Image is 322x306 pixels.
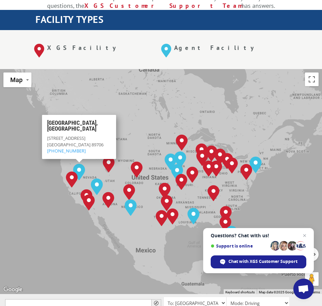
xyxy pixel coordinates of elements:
[184,164,201,186] div: St. Louis, MO
[2,285,24,294] a: Open this area in Google Maps (opens a new window)
[70,161,88,183] div: Reno, NV
[194,147,211,169] div: Chicago, IL
[47,142,103,148] span: [GEOGRAPHIC_DATA] 89706
[305,272,319,286] button: Drag Pegman onto the map to open Street View
[205,182,222,204] div: Tunnel Hill, GA
[223,155,241,176] div: Pittsburgh, PA
[185,205,202,227] div: New Orleans, LA
[211,146,229,168] div: Detroit, MI
[259,290,306,294] span: Map data ©2025 Google, INEGI
[153,207,170,229] div: San Antonio, TX
[219,150,236,172] div: Cleveland, OH
[63,169,81,190] div: Tracy, CA
[200,158,218,179] div: Indianapolis, IN
[217,203,235,225] div: Jacksonville, FL
[109,118,113,123] span: Close
[47,44,151,52] p: XGS Facility
[217,213,234,235] div: Lakeland, FL
[100,154,117,175] div: Salt Lake City, UT
[47,135,85,142] span: [STREET_ADDRESS]
[211,243,268,249] span: Support is online
[84,2,241,10] a: XGS Customer Support Team
[47,120,111,135] h3: [GEOGRAPHIC_DATA], [GEOGRAPHIC_DATA]
[173,132,191,154] div: Minneapolis, MN
[171,149,189,171] div: Des Moines, IA
[300,231,309,240] span: Close chat
[203,143,220,164] div: Grand Rapids, MI
[223,223,240,245] div: Miami, FL
[154,301,158,305] span: 
[78,186,95,208] div: Chino, CA
[238,161,255,183] div: Baltimore, MD
[247,154,264,176] div: Elizabeth, NJ
[173,171,190,193] div: Springfield, MO
[128,159,145,181] div: Denver, CO
[228,258,297,265] span: Chat with XGS Customer Support
[88,176,106,198] div: Las Vegas, NV
[2,285,24,294] img: Google
[211,255,306,268] div: Chat with XGS Customer Support
[122,197,139,218] div: El Paso, TX
[156,180,173,202] div: Oklahoma City, OK
[100,189,117,211] div: Phoenix, AZ
[168,161,186,183] div: Kansas City, MO
[211,233,306,238] span: Questions? Chat with us!
[208,158,225,179] div: Dayton, OH
[36,15,322,28] h1: FACILITY TYPES
[162,151,179,173] div: Omaha, NE
[310,290,320,294] a: Terms
[293,279,314,299] div: Open chat
[10,76,23,83] span: Map
[3,72,31,87] button: Change map style
[121,181,138,203] div: Albuquerque, NM
[47,148,86,154] a: [PHONE_NUMBER]
[158,192,176,214] div: Dallas, TX
[225,290,255,295] button: Keyboard shortcuts
[193,141,210,162] div: Milwaukee, WI
[305,72,319,86] button: Toggle fullscreen view
[174,44,278,52] p: Agent Facility
[164,205,181,227] div: Houston, TX
[80,191,98,213] div: San Diego, CA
